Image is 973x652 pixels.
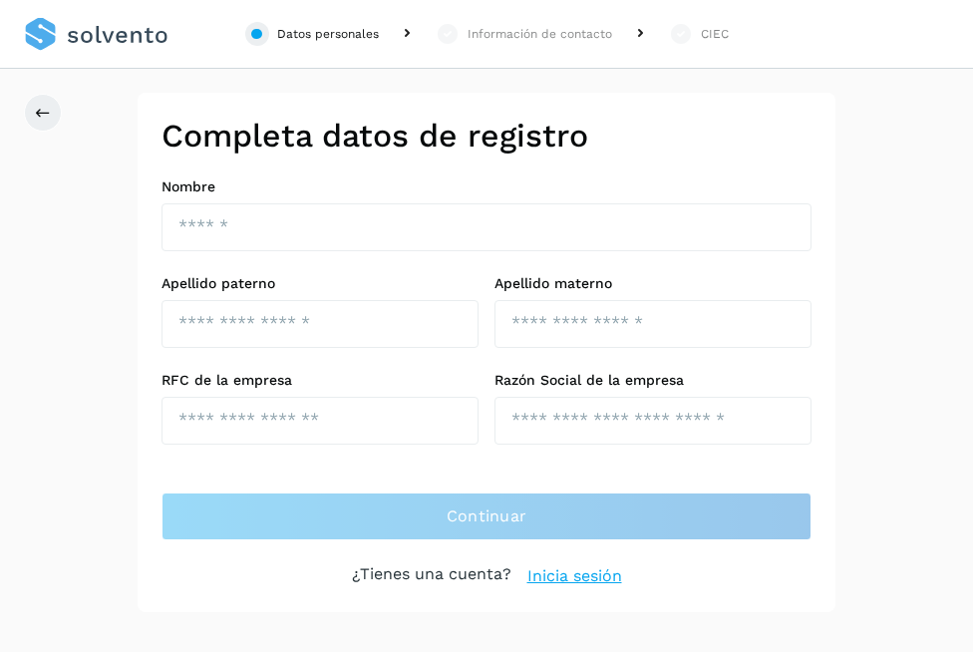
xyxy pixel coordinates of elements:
label: RFC de la empresa [162,372,479,389]
a: Inicia sesión [527,564,622,588]
label: Apellido paterno [162,275,479,292]
div: Información de contacto [468,25,612,43]
span: Continuar [447,505,527,527]
div: CIEC [701,25,729,43]
label: Razón Social de la empresa [494,372,811,389]
p: ¿Tienes una cuenta? [352,564,511,588]
label: Apellido materno [494,275,811,292]
div: Datos personales [277,25,379,43]
button: Continuar [162,492,811,540]
label: Nombre [162,178,811,195]
h2: Completa datos de registro [162,117,811,155]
